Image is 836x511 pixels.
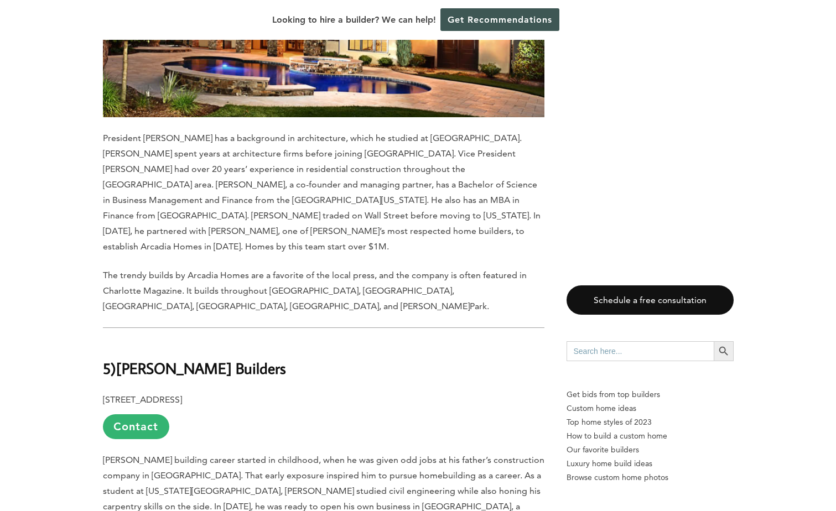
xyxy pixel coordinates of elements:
[103,133,541,252] span: President [PERSON_NAME] has a background in architecture, which he studied at [GEOGRAPHIC_DATA]. ...
[103,270,527,311] span: The trendy builds by Arcadia Homes are a favorite of the local press, and the company is often fe...
[567,401,734,415] a: Custom home ideas
[567,388,734,401] p: Get bids from top builders
[567,457,734,471] a: Luxury home build ideas
[567,471,734,484] a: Browse custom home photos
[103,414,169,439] a: Contact
[567,443,734,457] a: Our favorite builders
[567,429,734,443] a: How to build a custom home
[718,345,730,357] svg: Search
[567,415,734,429] a: Top home styles of 2023
[440,8,559,31] a: Get Recommendations
[567,285,734,315] a: Schedule a free consultation
[470,301,489,311] span: Park.
[567,341,714,361] input: Search here...
[103,358,116,378] b: 5)
[103,392,544,439] p: [STREET_ADDRESS]
[116,358,286,378] b: [PERSON_NAME] Builders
